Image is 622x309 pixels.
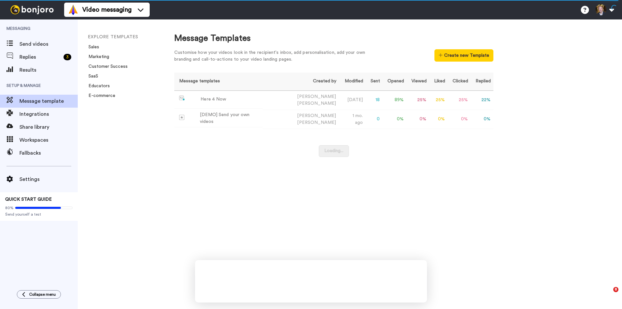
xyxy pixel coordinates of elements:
span: 8 [613,287,618,292]
img: bj-logo-header-white.svg [8,5,56,14]
td: 25 % [429,90,448,110]
td: 0 % [448,110,471,129]
td: [DATE] [339,90,366,110]
span: [PERSON_NAME] [297,101,336,106]
a: Sales [85,45,99,49]
th: Clicked [448,73,471,90]
span: [PERSON_NAME] [297,120,336,125]
td: 25 % [448,90,471,110]
a: SaaS [85,74,98,78]
div: [DEMO] Send your own videos [200,112,260,125]
img: vm-color.svg [68,5,78,15]
th: Modified [339,73,366,90]
a: Educators [85,84,110,88]
button: Collapse menu [17,290,61,299]
span: Fallbacks [19,149,78,157]
td: [PERSON_NAME] [263,110,339,129]
div: Message Templates [174,32,493,44]
th: Replied [471,73,493,90]
span: Collapse menu [29,292,56,297]
a: Marketing [85,54,109,59]
span: Workspaces [19,136,78,144]
td: 0 % [471,110,493,129]
td: 25 % [407,90,429,110]
span: Integrations [19,110,78,118]
a: E-commerce [85,93,115,98]
span: Settings [19,175,78,183]
li: EXPLORE TEMPLATES [88,34,175,41]
span: QUICK START GUIDE [5,197,52,202]
div: Here 4 Now [201,96,226,103]
th: Sent [366,73,383,90]
td: [PERSON_NAME] [263,90,339,110]
td: 0 % [383,110,407,129]
td: 0 % [407,110,429,129]
td: 18 [366,90,383,110]
th: Opened [383,73,407,90]
span: Video messaging [82,5,132,14]
td: 1 mo. ago [339,110,366,129]
td: 89 % [383,90,407,110]
th: Message templates [174,73,263,90]
span: Message template [19,97,78,105]
iframe: Survey by Grant from Bonjoro [195,260,427,303]
span: Send yourself a test [5,212,73,217]
span: 80% [5,205,14,210]
span: Send videos [19,40,78,48]
div: 3 [63,54,71,60]
span: Results [19,66,78,74]
th: Liked [429,73,448,90]
th: Viewed [407,73,429,90]
th: Created by [263,73,339,90]
td: 0 [366,110,383,129]
iframe: Intercom live chat [600,287,616,303]
button: Create new Template [434,49,493,62]
td: 22 % [471,90,493,110]
span: Share library [19,123,78,131]
a: Customer Success [85,64,128,69]
img: demo-template.svg [179,115,184,120]
div: Customise how your videos look in the recipient's inbox, add personalisation, add your own brandi... [174,49,375,63]
td: 0 % [429,110,448,129]
img: nextgen-template.svg [179,96,185,101]
span: Replies [19,53,61,61]
button: Loading... [319,145,349,157]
